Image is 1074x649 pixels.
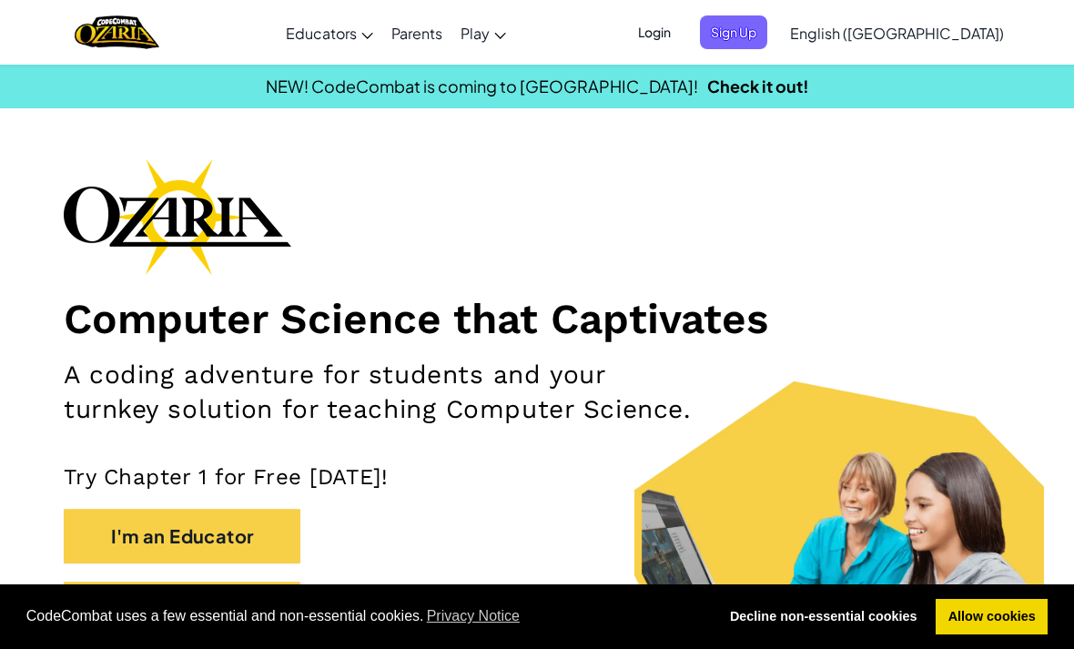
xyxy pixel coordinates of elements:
span: English ([GEOGRAPHIC_DATA]) [790,24,1004,43]
button: I'm a Student [64,582,300,636]
span: Play [461,24,490,43]
img: Home [75,14,159,51]
button: I'm an Educator [64,509,300,563]
a: Check it out! [707,76,809,96]
button: Login [627,15,682,49]
span: CodeCombat uses a few essential and non-essential cookies. [26,603,704,630]
a: Parents [382,8,451,57]
a: deny cookies [717,599,929,635]
span: Educators [286,24,357,43]
button: Sign Up [700,15,767,49]
a: allow cookies [936,599,1048,635]
h2: A coding adventure for students and your turnkey solution for teaching Computer Science. [64,358,698,427]
p: Try Chapter 1 for Free [DATE]! [64,463,1010,491]
a: Educators [277,8,382,57]
img: Ozaria branding logo [64,158,291,275]
a: Ozaria by CodeCombat logo [75,14,159,51]
h1: Computer Science that Captivates [64,293,1010,344]
a: English ([GEOGRAPHIC_DATA]) [781,8,1013,57]
span: NEW! CodeCombat is coming to [GEOGRAPHIC_DATA]! [266,76,698,96]
a: Play [451,8,515,57]
a: learn more about cookies [424,603,523,630]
